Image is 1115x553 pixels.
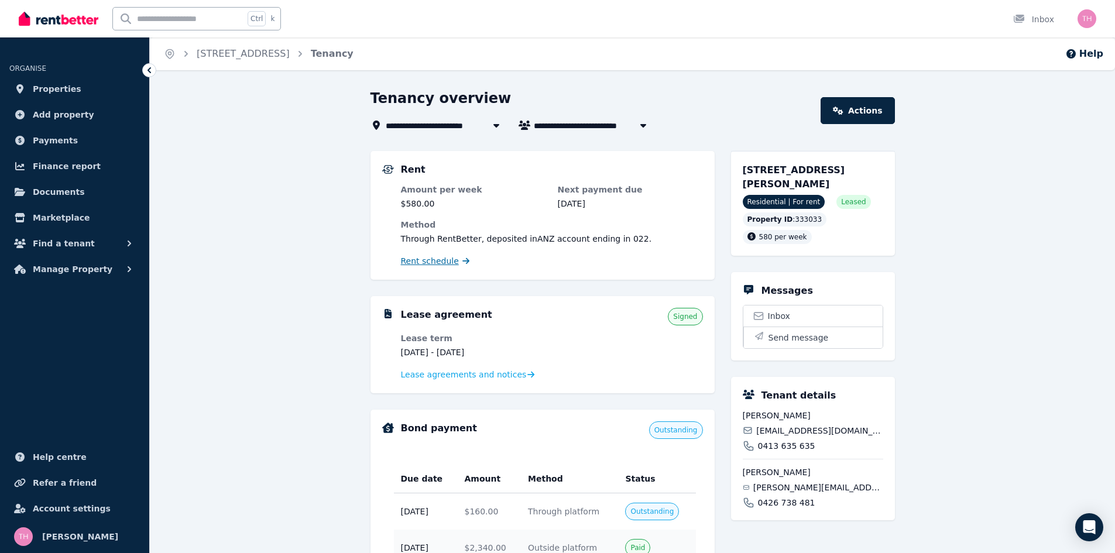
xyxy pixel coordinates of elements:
a: Rent schedule [401,255,470,267]
button: Help [1065,47,1103,61]
span: k [270,14,275,23]
span: Property ID [747,215,793,224]
h5: Tenant details [761,389,836,403]
span: [DATE] [401,506,451,517]
span: Leased [841,197,866,207]
span: [PERSON_NAME] [42,530,118,544]
span: Outstanding [654,425,698,435]
span: Residential | For rent [743,195,825,209]
span: [PERSON_NAME][EMAIL_ADDRESS][DOMAIN_NAME] [753,482,883,493]
a: Actions [821,97,894,124]
span: [STREET_ADDRESS][PERSON_NAME] [743,164,845,190]
span: Marketplace [33,211,90,225]
span: 580 per week [759,233,807,241]
a: Payments [9,129,140,152]
a: Inbox [743,305,883,327]
button: Manage Property [9,257,140,281]
img: Bond Details [382,423,394,433]
span: Refer a friend [33,476,97,490]
button: Find a tenant [9,232,140,255]
h5: Rent [401,163,426,177]
span: Manage Property [33,262,112,276]
img: Tamara Heald [1078,9,1096,28]
nav: Breadcrumb [150,37,368,70]
th: Due date [394,465,458,493]
a: Tenancy [311,48,354,59]
span: Ctrl [248,11,266,26]
span: Inbox [768,310,790,322]
span: [PERSON_NAME] [743,410,883,421]
th: Method [521,465,618,493]
dt: Method [401,219,703,231]
dd: [DATE] - [DATE] [401,346,546,358]
img: RentBetter [19,10,98,28]
a: [STREET_ADDRESS] [197,48,290,59]
h5: Bond payment [401,421,477,435]
span: Rent schedule [401,255,459,267]
span: Send message [769,332,829,344]
dd: [DATE] [558,198,703,209]
span: 0413 635 635 [758,440,815,452]
span: [PERSON_NAME] [743,466,883,478]
span: 0426 738 481 [758,497,815,509]
span: [EMAIL_ADDRESS][DOMAIN_NAME] [756,425,883,437]
a: Help centre [9,445,140,469]
span: Find a tenant [33,236,95,250]
h5: Lease agreement [401,308,492,322]
a: Account settings [9,497,140,520]
span: Lease agreements and notices [401,369,527,380]
span: Paid [630,543,645,552]
a: Documents [9,180,140,204]
dd: $580.00 [401,198,546,209]
dt: Next payment due [558,184,703,195]
span: Signed [673,312,697,321]
td: $160.00 [457,493,521,530]
span: Add property [33,108,94,122]
td: Through platform [521,493,618,530]
div: Open Intercom Messenger [1075,513,1103,541]
th: Amount [457,465,521,493]
h5: Messages [761,284,813,298]
dt: Lease term [401,332,546,344]
dt: Amount per week [401,184,546,195]
span: Properties [33,82,81,96]
img: Tamara Heald [14,527,33,546]
a: Refer a friend [9,471,140,494]
span: Payments [33,133,78,147]
a: Marketplace [9,206,140,229]
div: : 333033 [743,212,827,226]
span: ORGANISE [9,64,46,73]
img: Rental Payments [382,165,394,174]
span: Outstanding [630,507,674,516]
span: Through RentBetter , deposited in ANZ account ending in 022 . [401,234,652,243]
button: Send message [743,327,883,348]
h1: Tenancy overview [370,89,512,108]
a: Lease agreements and notices [401,369,535,380]
th: Status [618,465,695,493]
a: Finance report [9,154,140,178]
span: Finance report [33,159,101,173]
div: Inbox [1013,13,1054,25]
span: Account settings [33,502,111,516]
span: Documents [33,185,85,199]
a: Properties [9,77,140,101]
a: Add property [9,103,140,126]
span: Help centre [33,450,87,464]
